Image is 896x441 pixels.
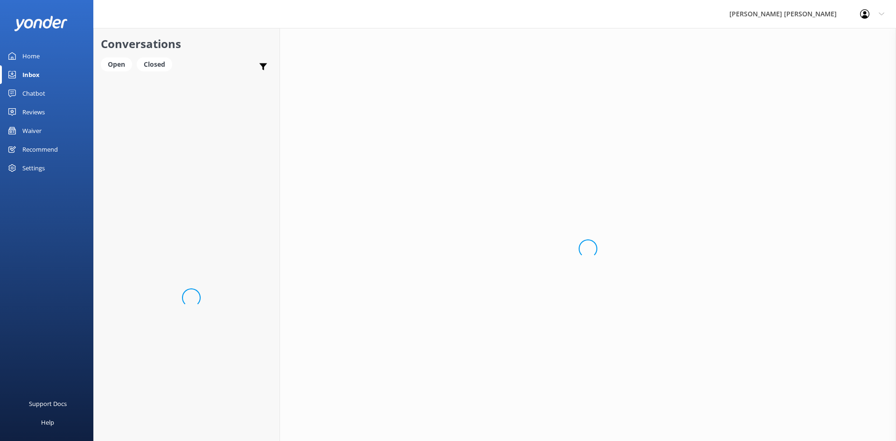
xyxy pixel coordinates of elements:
div: Chatbot [22,84,45,103]
h2: Conversations [101,35,273,53]
a: Open [101,59,137,69]
div: Support Docs [29,394,67,413]
div: Home [22,47,40,65]
div: Reviews [22,103,45,121]
div: Settings [22,159,45,177]
div: Inbox [22,65,40,84]
img: yonder-white-logo.png [14,16,68,31]
a: Closed [137,59,177,69]
div: Help [41,413,54,432]
div: Recommend [22,140,58,159]
div: Closed [137,57,172,71]
div: Waiver [22,121,42,140]
div: Open [101,57,132,71]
